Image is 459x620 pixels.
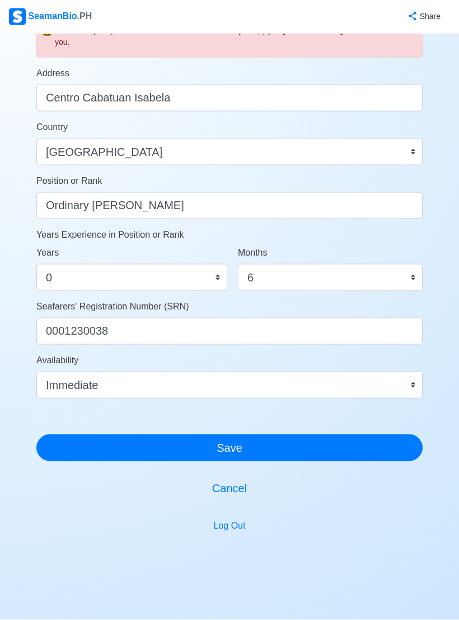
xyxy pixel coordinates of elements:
[207,515,253,536] button: Log Out
[36,85,423,112] input: ex. Pooc Occidental, Tubigon, Bohol
[77,11,92,21] span: .PH
[36,246,59,260] label: Years
[396,6,450,27] button: Share
[36,318,423,345] input: ex. 1234567890
[36,121,68,134] label: Country
[55,25,418,48] div: Make sure your phone number is contactable. When you apply & got shortlisted, agencies will conta...
[36,434,423,461] button: Save
[36,176,102,186] span: Position or Rank
[9,8,92,25] div: SeamanBio
[36,302,189,311] span: Seafarers' Registration Number (SRN)
[238,246,267,260] label: Months
[36,192,423,219] input: ex. 2nd Officer w/ Master License
[36,228,423,242] p: Years Experience in Position or Rank
[36,354,78,367] label: Availability
[36,475,423,502] button: Cancel
[9,8,26,25] img: Logo
[36,68,69,78] span: Address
